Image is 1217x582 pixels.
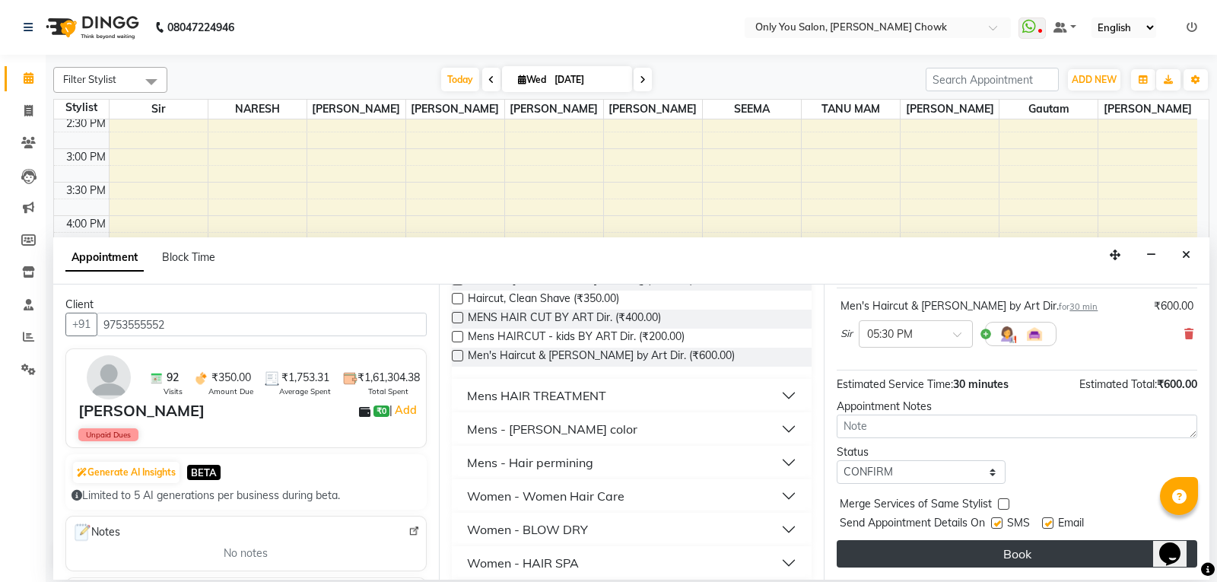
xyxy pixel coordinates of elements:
[999,100,1098,119] span: gautam
[901,100,999,119] span: [PERSON_NAME]
[224,545,268,561] span: No notes
[406,100,504,119] span: [PERSON_NAME]
[65,244,144,272] span: Appointment
[837,377,953,391] span: Estimated Service Time:
[467,520,588,539] div: Women - BLOW DRY
[65,313,97,336] button: +91
[837,399,1197,415] div: Appointment Notes
[840,326,853,342] span: Sir
[840,496,992,515] span: Merge Services of Same Stylist
[458,482,806,510] button: Women - Women Hair Care
[167,6,234,49] b: 08047224946
[63,116,109,132] div: 2:30 PM
[71,488,421,504] div: Limited to 5 AI generations per business during beta.
[78,428,138,441] span: Unpaid Dues
[1175,243,1197,267] button: Close
[467,453,593,472] div: Mens - Hair permining
[467,554,579,572] div: Women - HAIR SPA
[208,100,307,119] span: NARESH
[468,348,735,367] span: Men's Haircut & [PERSON_NAME] by Art Dir. (₹600.00)
[1069,301,1098,312] span: 30 min
[73,462,180,483] button: Generate AI Insights
[54,100,109,116] div: Stylist
[550,68,626,91] input: 2025-09-03
[458,415,806,443] button: Mens - [PERSON_NAME] color
[63,73,116,85] span: Filter Stylist
[1157,377,1197,391] span: ₹600.00
[164,386,183,397] span: Visits
[926,68,1059,91] input: Search Appointment
[357,370,420,386] span: ₹1,61,304.38
[63,216,109,232] div: 4:00 PM
[39,6,143,49] img: logo
[389,401,419,419] span: |
[87,355,131,399] img: avatar
[1059,301,1098,312] small: for
[467,487,624,505] div: Women - Women Hair Care
[840,298,1098,314] div: Men's Haircut & [PERSON_NAME] by Art Dir.
[1025,325,1044,343] img: Interior.png
[281,370,329,386] span: ₹1,753.31
[63,149,109,165] div: 3:00 PM
[467,386,606,405] div: Mens HAIR TREATMENT
[837,444,1006,460] div: Status
[392,401,419,419] a: Add
[1154,298,1193,314] div: ₹600.00
[1153,521,1202,567] iframe: chat widget
[458,516,806,543] button: Women - BLOW DRY
[468,329,685,348] span: Mens HAIRCUT - kids BY ART Dir. (₹200.00)
[162,250,215,264] span: Block Time
[604,100,702,119] span: [PERSON_NAME]
[441,68,479,91] span: Today
[468,310,661,329] span: MENS HAIR CUT BY ART Dir. (₹400.00)
[72,523,120,542] span: Notes
[211,370,251,386] span: ₹350.00
[467,420,637,438] div: Mens - [PERSON_NAME] color
[458,382,806,409] button: Mens HAIR TREATMENT
[703,100,801,119] span: SEEMA
[837,540,1197,568] button: Book
[279,386,331,397] span: Average Spent
[167,370,179,386] span: 92
[468,291,619,310] span: Haircut, Clean Shave (₹350.00)
[65,297,427,313] div: Client
[97,313,427,336] input: Search by Name/Mobile/Email/Code
[187,465,221,479] span: BETA
[1058,515,1084,534] span: Email
[840,515,985,534] span: Send Appointment Details On
[1072,74,1117,85] span: ADD NEW
[458,549,806,577] button: Women - HAIR SPA
[63,183,109,199] div: 3:30 PM
[953,377,1009,391] span: 30 minutes
[505,100,603,119] span: [PERSON_NAME]
[1007,515,1030,534] span: SMS
[514,74,550,85] span: Wed
[110,100,208,119] span: Sir
[998,325,1016,343] img: Hairdresser.png
[307,100,405,119] span: [PERSON_NAME]
[1079,377,1157,391] span: Estimated Total:
[802,100,900,119] span: TANU MAM
[373,405,389,418] span: ₹0
[1068,69,1120,91] button: ADD NEW
[1098,100,1197,119] span: [PERSON_NAME]
[78,399,205,422] div: [PERSON_NAME]
[208,386,253,397] span: Amount Due
[458,449,806,476] button: Mens - Hair permining
[368,386,408,397] span: Total Spent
